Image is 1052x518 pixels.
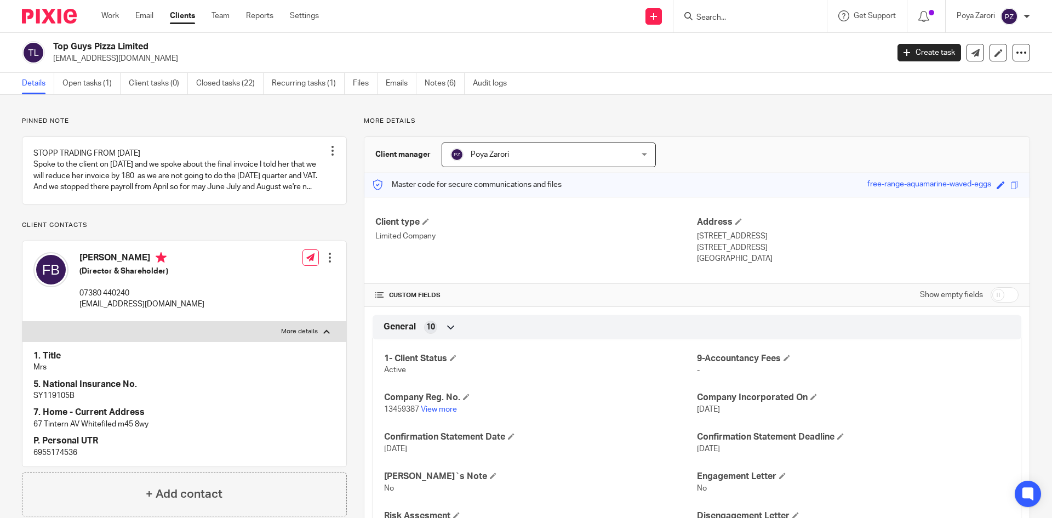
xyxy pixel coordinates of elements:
a: Team [211,10,230,21]
span: 13459387 [384,406,419,413]
input: Search [695,13,794,23]
p: 67 Tintern AV Whitefiled m45 8wy [33,419,335,430]
i: Primary [156,252,167,263]
span: - [697,366,700,374]
p: More details [364,117,1030,126]
h4: Company Incorporated On [697,392,1010,403]
h4: CUSTOM FIELDS [375,291,697,300]
p: SY119105B [33,390,335,401]
a: Notes (6) [425,73,465,94]
a: Files [353,73,378,94]
h4: [PERSON_NAME]`s Note [384,471,697,482]
span: [DATE] [697,406,720,413]
span: No [384,485,394,492]
h2: Top Guys Pizza Limited [53,41,716,53]
p: Limited Company [375,231,697,242]
p: Pinned note [22,117,347,126]
span: [DATE] [384,445,407,453]
a: Email [135,10,153,21]
h4: 1- Client Status [384,353,697,365]
span: Poya Zarori [471,151,509,158]
h5: (Director & Shareholder) [79,266,204,277]
h4: 9-Accountancy Fees [697,353,1010,365]
p: 6955174536 [33,447,335,458]
h4: Confirmation Statement Date [384,431,697,443]
img: svg%3E [1000,8,1018,25]
a: Audit logs [473,73,515,94]
label: Show empty fields [920,289,983,300]
span: Active [384,366,406,374]
a: Clients [170,10,195,21]
a: Reports [246,10,273,21]
h4: Confirmation Statement Deadline [697,431,1010,443]
h4: 5. National Insurance No. [33,379,335,390]
p: Mrs [33,362,335,373]
p: [STREET_ADDRESS] [697,242,1019,253]
h4: P. Personal UTR [33,435,335,447]
a: Settings [290,10,319,21]
h4: + Add contact [146,486,222,503]
span: 10 [426,322,435,333]
p: Poya Zarori [957,10,995,21]
p: 07380 440240 [79,288,204,299]
a: Closed tasks (22) [196,73,264,94]
p: More details [281,327,318,336]
p: [GEOGRAPHIC_DATA] [697,253,1019,264]
p: Master code for secure communications and files [373,179,562,190]
a: Emails [386,73,416,94]
a: Client tasks (0) [129,73,188,94]
h4: Client type [375,217,697,228]
h4: 7. Home - Current Address [33,407,335,418]
p: Client contacts [22,221,347,230]
span: [DATE] [697,445,720,453]
span: General [384,321,416,333]
h4: Company Reg. No. [384,392,697,403]
img: svg%3E [22,41,45,64]
a: Recurring tasks (1) [272,73,345,94]
a: Create task [897,44,961,61]
img: svg%3E [450,148,464,161]
a: View more [421,406,457,413]
a: Details [22,73,54,94]
img: Pixie [22,9,77,24]
h4: Engagement Letter [697,471,1010,482]
a: Work [101,10,119,21]
img: svg%3E [33,252,68,287]
span: Get Support [854,12,896,20]
h4: [PERSON_NAME] [79,252,204,266]
span: No [697,485,707,492]
h3: Client manager [375,149,431,160]
h4: 1. Title [33,350,335,362]
p: [EMAIL_ADDRESS][DOMAIN_NAME] [79,299,204,310]
h4: Address [697,217,1019,228]
p: [STREET_ADDRESS] [697,231,1019,242]
p: [EMAIL_ADDRESS][DOMAIN_NAME] [53,53,881,64]
a: Open tasks (1) [62,73,121,94]
div: free-range-aquamarine-waved-eggs [867,179,991,191]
